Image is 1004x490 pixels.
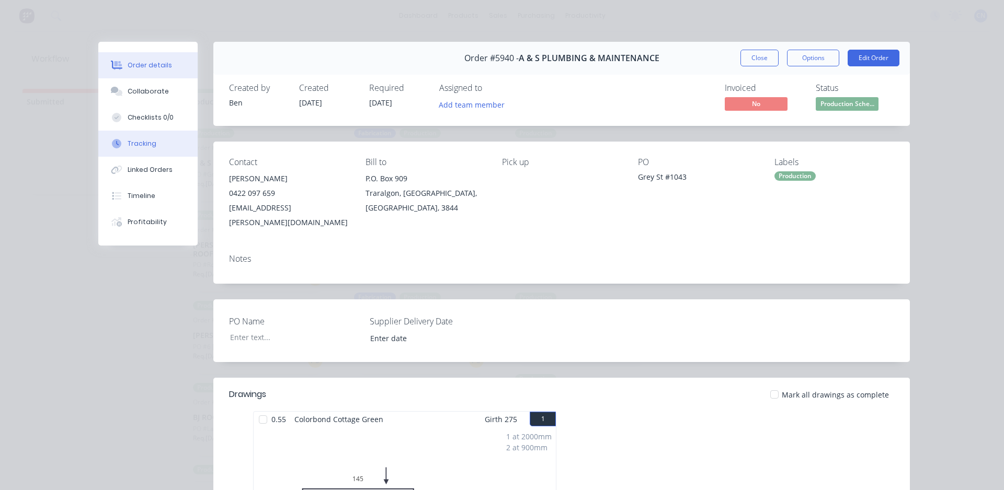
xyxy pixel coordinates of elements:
[433,97,510,111] button: Add team member
[128,165,173,174] div: Linked Orders
[290,412,387,427] span: Colorbond Cottage Green
[128,191,155,201] div: Timeline
[98,104,198,131] button: Checklists 0/0
[369,83,427,93] div: Required
[98,157,198,183] button: Linked Orders
[816,97,878,113] button: Production Sche...
[506,431,552,442] div: 1 at 2000mm
[370,315,500,328] label: Supplier Delivery Date
[229,171,349,186] div: [PERSON_NAME]
[366,171,485,186] div: P.O. Box 909
[725,83,803,93] div: Invoiced
[229,201,349,230] div: [EMAIL_ADDRESS][PERSON_NAME][DOMAIN_NAME]
[725,97,788,110] span: No
[816,83,894,93] div: Status
[485,412,517,427] span: Girth 275
[366,171,485,215] div: P.O. Box 909Traralgon, [GEOGRAPHIC_DATA], [GEOGRAPHIC_DATA], 3844
[229,97,287,108] div: Ben
[229,388,266,401] div: Drawings
[229,83,287,93] div: Created by
[98,52,198,78] button: Order details
[363,330,493,346] input: Enter date
[229,186,349,201] div: 0422 097 659
[782,389,889,400] span: Mark all drawings as complete
[128,61,172,70] div: Order details
[774,171,816,181] div: Production
[299,98,322,108] span: [DATE]
[816,97,878,110] span: Production Sche...
[439,97,510,111] button: Add team member
[128,217,167,227] div: Profitability
[787,50,839,66] button: Options
[229,157,349,167] div: Contact
[638,157,758,167] div: PO
[128,113,174,122] div: Checklists 0/0
[464,53,519,63] span: Order #5940 -
[128,139,156,148] div: Tracking
[229,315,360,328] label: PO Name
[848,50,899,66] button: Edit Order
[740,50,779,66] button: Close
[366,186,485,215] div: Traralgon, [GEOGRAPHIC_DATA], [GEOGRAPHIC_DATA], 3844
[98,131,198,157] button: Tracking
[267,412,290,427] span: 0.55
[506,442,552,453] div: 2 at 900mm
[98,78,198,104] button: Collaborate
[439,83,544,93] div: Assigned to
[366,157,485,167] div: Bill to
[530,412,556,426] button: 1
[638,171,758,186] div: Grey St #1043
[774,157,894,167] div: Labels
[98,209,198,235] button: Profitability
[502,157,622,167] div: Pick up
[519,53,659,63] span: A & S PLUMBING & MAINTENANCE
[128,87,169,96] div: Collaborate
[229,254,894,264] div: Notes
[299,83,357,93] div: Created
[229,171,349,230] div: [PERSON_NAME]0422 097 659[EMAIL_ADDRESS][PERSON_NAME][DOMAIN_NAME]
[369,98,392,108] span: [DATE]
[98,183,198,209] button: Timeline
